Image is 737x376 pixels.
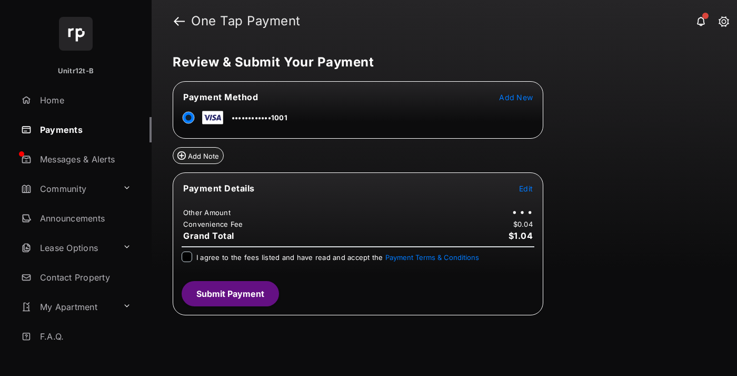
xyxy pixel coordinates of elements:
[519,184,533,193] span: Edit
[513,219,533,229] td: $0.04
[17,206,152,231] a: Announcements
[385,253,479,262] button: I agree to the fees listed and have read and accept the
[191,15,301,27] strong: One Tap Payment
[59,17,93,51] img: svg+xml;base64,PHN2ZyB4bWxucz0iaHR0cDovL3d3dy53My5vcmcvMjAwMC9zdmciIHdpZHRoPSI2NCIgaGVpZ2h0PSI2NC...
[509,230,533,241] span: $1.04
[182,281,279,306] button: Submit Payment
[183,230,234,241] span: Grand Total
[196,253,479,262] span: I agree to the fees listed and have read and accept the
[499,92,533,102] button: Add New
[183,219,244,229] td: Convenience Fee
[183,183,255,194] span: Payment Details
[17,88,152,113] a: Home
[17,324,152,349] a: F.A.Q.
[17,265,152,290] a: Contact Property
[232,113,287,122] span: ••••••••••••1001
[17,147,152,172] a: Messages & Alerts
[499,93,533,102] span: Add New
[17,176,118,201] a: Community
[17,117,152,142] a: Payments
[58,66,94,76] p: Unitr12t-B
[17,235,118,261] a: Lease Options
[173,147,224,164] button: Add Note
[17,294,118,320] a: My Apartment
[519,183,533,194] button: Edit
[183,208,231,217] td: Other Amount
[173,56,708,69] h5: Review & Submit Your Payment
[183,92,258,102] span: Payment Method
